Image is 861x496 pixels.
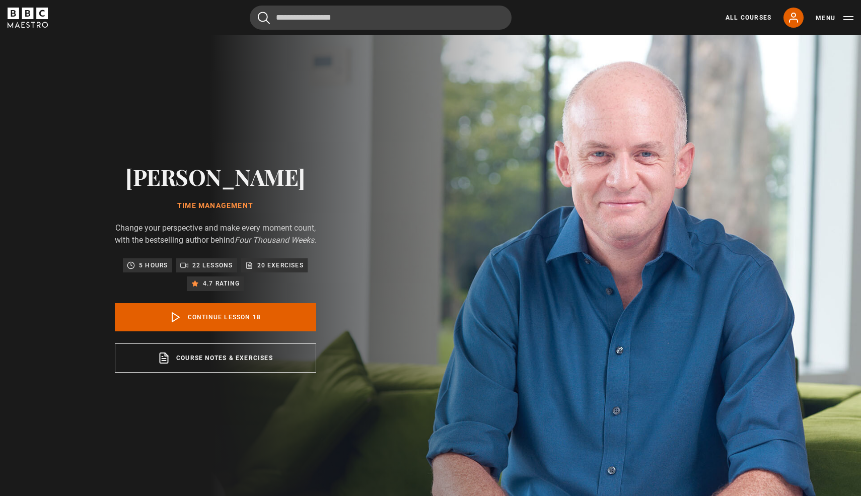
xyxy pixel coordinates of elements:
[235,235,314,245] i: Four Thousand Weeks
[726,13,771,22] a: All Courses
[115,303,316,331] a: Continue lesson 18
[250,6,512,30] input: Search
[115,164,316,189] h2: [PERSON_NAME]
[139,260,168,270] p: 5 hours
[115,343,316,373] a: Course notes & exercises
[8,8,48,28] svg: BBC Maestro
[257,260,304,270] p: 20 exercises
[115,202,316,210] h1: Time Management
[115,222,316,246] p: Change your perspective and make every moment count, with the bestselling author behind .
[816,13,853,23] button: Toggle navigation
[192,260,233,270] p: 22 lessons
[258,12,270,24] button: Submit the search query
[203,278,240,289] p: 4.7 rating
